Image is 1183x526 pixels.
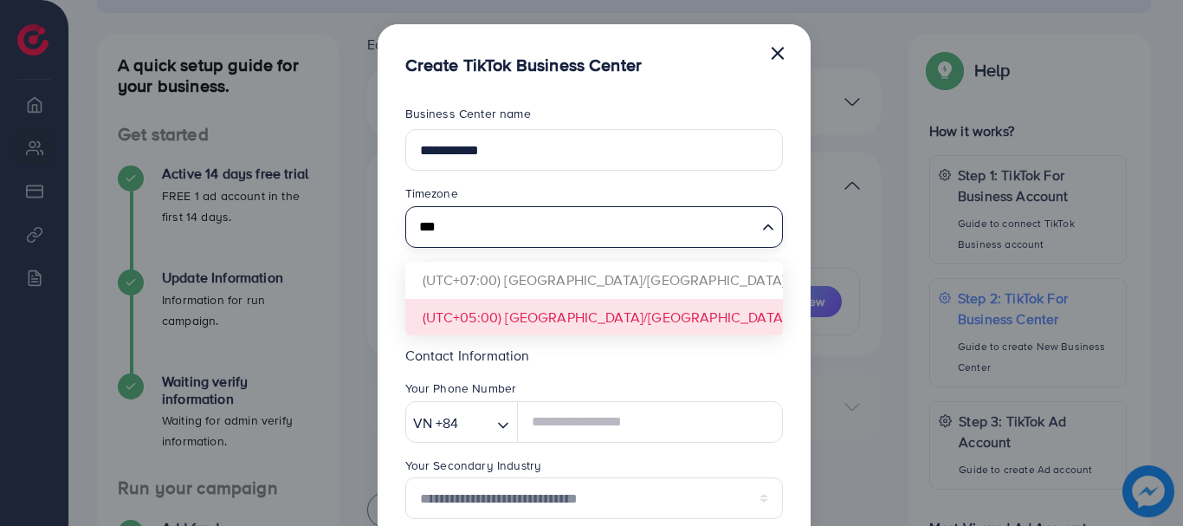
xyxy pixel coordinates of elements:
input: Search for option [413,211,755,243]
label: Your Phone Number [405,380,517,397]
p: Contact Information [405,345,783,366]
label: Country or region [405,262,504,279]
span: VN [413,411,432,436]
legend: Business Center name [405,105,783,129]
li: (UTC+05:00) [GEOGRAPHIC_DATA]/[GEOGRAPHIC_DATA] [405,299,783,336]
li: (UTC+07:00) [GEOGRAPHIC_DATA]/[GEOGRAPHIC_DATA] [405,262,783,299]
div: Search for option [405,401,519,443]
label: Your Secondary Industry [405,457,542,474]
h5: Create TikTok Business Center [405,52,643,77]
div: Search for option [405,206,783,248]
span: +84 [436,411,458,436]
button: Close [769,35,786,69]
input: Search for option [463,410,490,437]
label: Timezone [405,185,458,202]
